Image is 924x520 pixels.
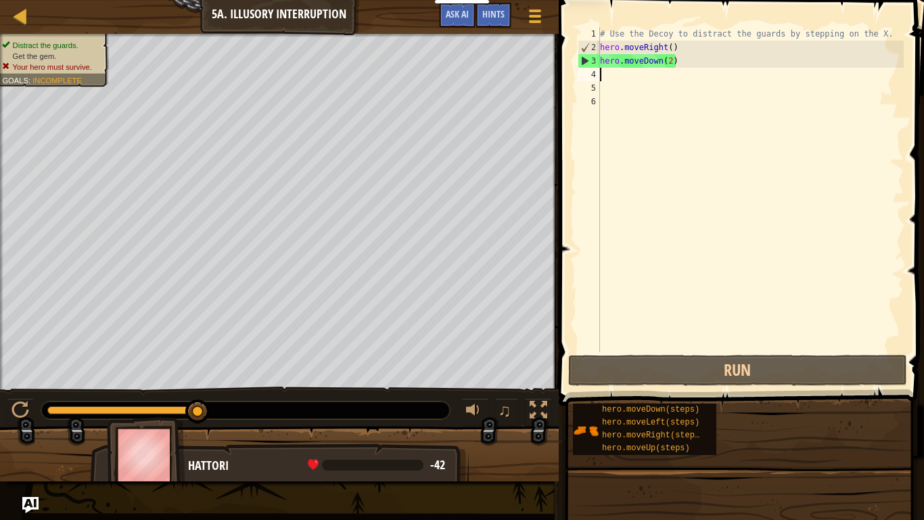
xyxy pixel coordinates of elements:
span: Get the gem. [13,51,57,60]
div: 6 [578,95,600,108]
div: 2 [578,41,600,54]
span: ♫ [498,400,511,420]
span: Incomplete [32,76,82,85]
button: Ask AI [439,3,476,28]
span: -42 [430,456,445,473]
span: : [28,76,32,85]
button: Toggle fullscreen [525,398,552,426]
li: Distract the guards. [2,40,101,51]
li: Get the gem. [2,51,101,62]
span: hero.moveRight(steps) [602,431,704,440]
div: 1 [578,27,600,41]
span: Distract the guards. [13,41,78,49]
button: Adjust volume [461,398,488,426]
button: Run [568,355,907,386]
img: thang_avatar_frame.png [107,417,185,492]
span: Ask AI [446,7,469,20]
div: Hattori [188,457,455,475]
button: ♫ [495,398,518,426]
div: health: -42 / 18 [308,459,445,471]
button: Ask AI [22,497,39,513]
span: Hints [482,7,505,20]
div: 5 [578,81,600,95]
li: Your hero must survive. [2,62,101,72]
button: Ctrl + P: Play [7,398,34,426]
span: hero.moveUp(steps) [602,443,690,453]
span: Goals [2,76,28,85]
div: 4 [578,68,600,81]
span: hero.moveDown(steps) [602,405,699,414]
span: hero.moveLeft(steps) [602,418,699,427]
div: 3 [578,54,600,68]
span: Your hero must survive. [13,62,92,71]
button: Show game menu [518,3,552,35]
img: portrait.png [573,418,599,443]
